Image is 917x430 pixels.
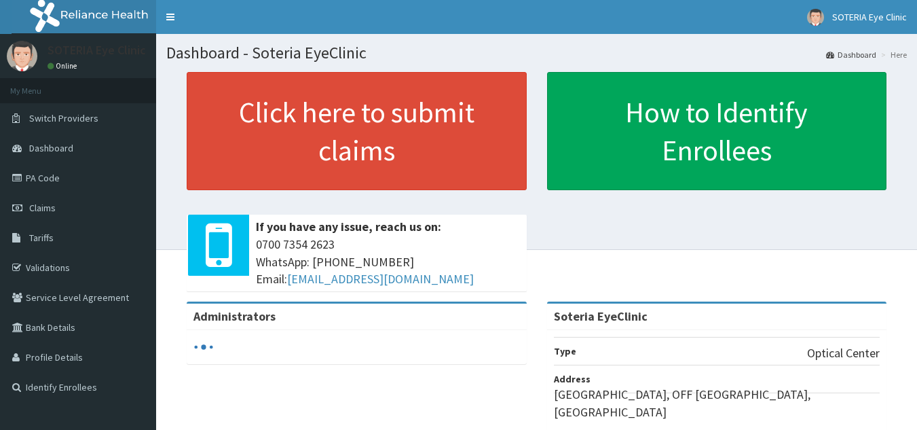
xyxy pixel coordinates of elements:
[878,49,907,60] li: Here
[29,142,73,154] span: Dashboard
[554,345,576,357] b: Type
[287,271,474,287] a: [EMAIL_ADDRESS][DOMAIN_NAME]
[826,49,876,60] a: Dashboard
[554,308,648,324] strong: Soteria EyeClinic
[554,373,591,385] b: Address
[48,61,80,71] a: Online
[7,41,37,71] img: User Image
[547,72,887,190] a: How to Identify Enrollees
[193,337,214,357] svg: audio-loading
[832,11,907,23] span: SOTERIA Eye Clinic
[29,232,54,244] span: Tariffs
[807,9,824,26] img: User Image
[29,202,56,214] span: Claims
[554,386,880,420] p: [GEOGRAPHIC_DATA], OFF [GEOGRAPHIC_DATA], [GEOGRAPHIC_DATA]
[193,308,276,324] b: Administrators
[187,72,527,190] a: Click here to submit claims
[166,44,907,62] h1: Dashboard - Soteria EyeClinic
[29,112,98,124] span: Switch Providers
[48,44,146,56] p: SOTERIA Eye Clinic
[256,219,441,234] b: If you have any issue, reach us on:
[256,236,520,288] span: 0700 7354 2623 WhatsApp: [PHONE_NUMBER] Email:
[807,344,880,362] p: Optical Center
